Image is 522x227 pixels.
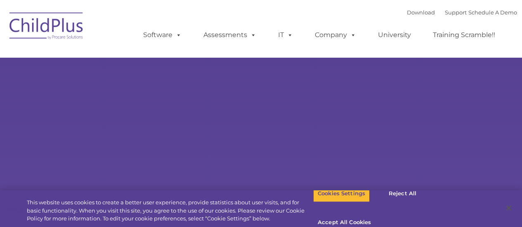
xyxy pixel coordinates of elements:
[500,199,518,217] button: Close
[135,27,190,43] a: Software
[5,7,88,48] img: ChildPlus by Procare Solutions
[27,199,313,223] div: This website uses cookies to create a better user experience, provide statistics about user visit...
[425,27,503,43] a: Training Scramble!!
[270,27,301,43] a: IT
[407,9,435,16] a: Download
[313,185,370,202] button: Cookies Settings
[195,27,265,43] a: Assessments
[370,27,419,43] a: University
[407,9,517,16] font: |
[445,9,467,16] a: Support
[468,9,517,16] a: Schedule A Demo
[307,27,364,43] a: Company
[377,185,428,202] button: Reject All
